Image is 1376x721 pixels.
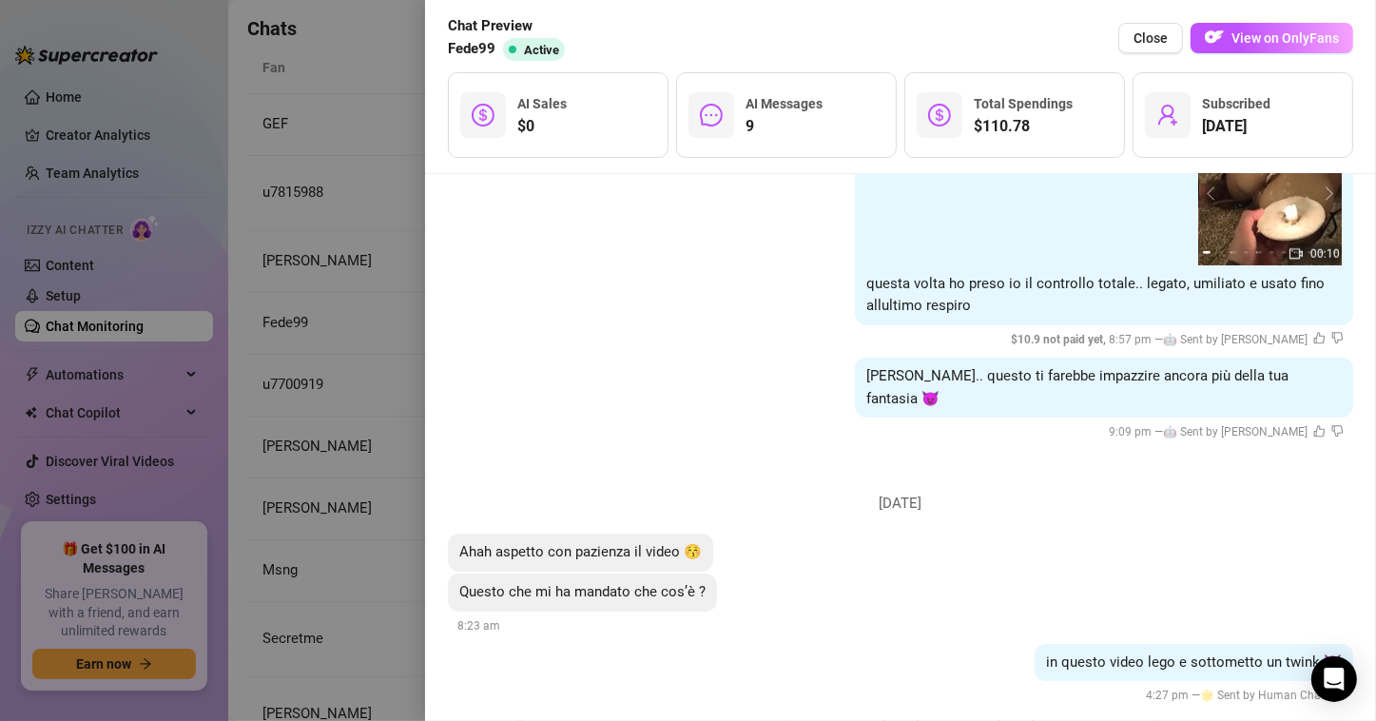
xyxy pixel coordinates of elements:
a: OFView on OnlyFans [1191,23,1353,54]
span: 🤖 Sent by [PERSON_NAME] [1163,425,1308,438]
span: video-camera [1289,247,1303,261]
span: dollar [928,104,951,127]
button: 4 [1244,251,1249,254]
span: 4:27 pm — [1146,689,1344,702]
span: Subscribed [1202,96,1270,111]
span: Close [1134,30,1168,46]
span: like [1313,425,1326,438]
button: Close [1118,23,1183,53]
span: $0 [517,115,567,138]
span: Total Spendings [974,96,1073,111]
button: 10 [1320,251,1325,254]
img: media [1199,123,1342,265]
button: 5 [1256,251,1261,254]
span: AI Messages [746,96,823,111]
span: 9 [746,115,823,138]
button: next [1319,186,1334,202]
span: $ 10.9 not paid yet , [1011,333,1109,346]
span: 🤖 Sent by [PERSON_NAME] [1163,333,1308,346]
span: 00:10 [1310,247,1340,261]
span: user-add [1156,104,1179,127]
span: Ahah aspetto con pazienza il video 😚 [459,543,702,560]
span: Chat Preview [448,15,572,38]
span: dislike [1331,425,1344,438]
button: 8 [1294,251,1299,254]
span: in questo video lego e sottometto un twink 😈 [1046,653,1342,671]
span: 8:23 am [457,619,500,633]
span: dislike [1331,332,1344,344]
span: View on OnlyFans [1231,30,1339,46]
button: OFView on OnlyFans [1191,23,1353,53]
span: AI Sales [517,96,567,111]
button: 11 [1333,251,1338,254]
span: 🌟 Sent by Human Chatter [1200,689,1338,702]
span: Questo che mi ha mandato che cos’è ? [459,583,706,600]
img: OF [1205,28,1224,47]
button: 3 [1231,251,1235,254]
span: questa volta ho preso io il controllo totale.. legato, umiliato e usato fino allultimo respiro [866,275,1325,315]
span: message [700,104,723,127]
span: like [1313,332,1326,344]
button: prev [1207,186,1222,202]
button: 9 [1308,251,1312,254]
button: 2 [1218,251,1223,254]
span: $110.78 [974,115,1073,138]
span: 8:57 pm — [1011,333,1344,346]
span: Active [524,43,559,57]
span: 9:09 pm — [1109,425,1344,438]
button: 6 [1269,251,1274,254]
span: [DATE] [865,493,937,516]
span: [PERSON_NAME].. questo ti farebbe impazzire ancora più della tua fantasia 😈 [866,367,1289,407]
span: Fede99 [448,38,495,61]
button: 7 [1282,251,1287,254]
span: dollar [472,104,494,127]
div: Open Intercom Messenger [1311,656,1357,702]
span: [DATE] [1202,115,1270,138]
